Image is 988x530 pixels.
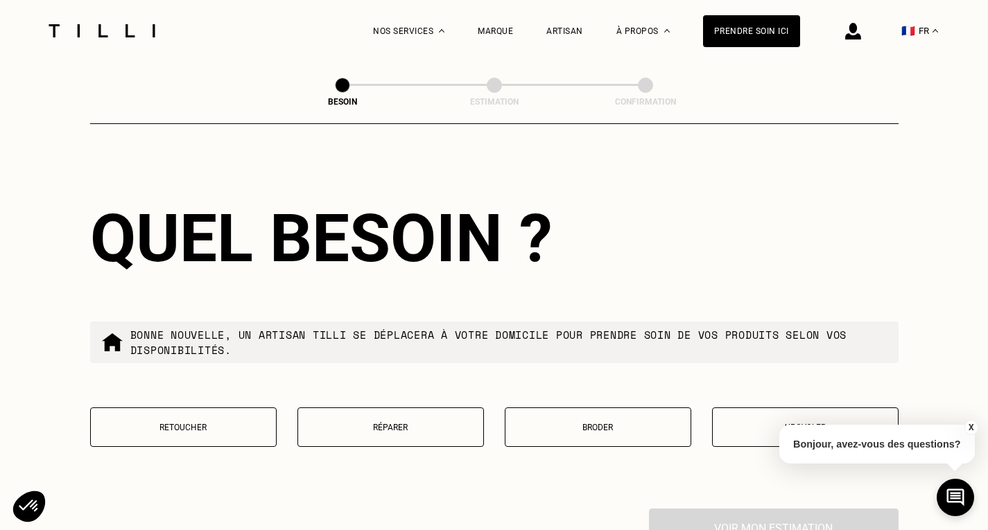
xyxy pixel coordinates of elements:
p: Broder [512,423,684,432]
p: Bonjour, avez-vous des questions? [779,425,975,463]
button: Upcycler [712,407,899,447]
button: Broder [505,407,691,447]
img: Logo du service de couturière Tilli [44,24,160,37]
button: Retoucher [90,407,277,447]
a: Artisan [546,26,583,36]
p: Retoucher [98,423,269,432]
button: X [964,420,978,435]
a: Marque [478,26,513,36]
p: Bonne nouvelle, un artisan tilli se déplacera à votre domicile pour prendre soin de vos produits ... [130,327,887,357]
a: Prendre soin ici [703,15,800,47]
p: Réparer [305,423,476,432]
div: Quel besoin ? [90,200,899,277]
div: Besoin [273,97,412,107]
div: Confirmation [576,97,715,107]
p: Upcycler [720,423,891,432]
img: icône connexion [845,23,861,39]
img: Menu déroulant [439,29,444,33]
div: Estimation [425,97,564,107]
button: Réparer [297,407,484,447]
span: 🇫🇷 [901,24,915,37]
img: commande à domicile [101,331,123,353]
img: menu déroulant [933,29,938,33]
img: Menu déroulant à propos [664,29,670,33]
